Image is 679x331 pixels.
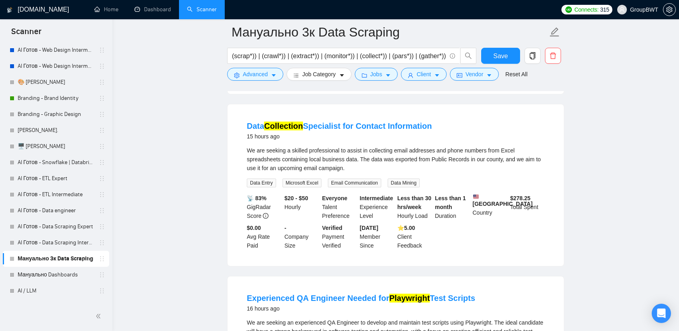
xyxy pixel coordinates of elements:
div: Country [471,194,509,220]
button: Save [481,48,520,64]
input: Search Freelance Jobs... [232,51,446,61]
b: - [285,225,287,231]
div: Member Since [358,223,396,250]
a: AI Готов - Web Design Intermediate минус Development [18,58,94,74]
span: holder [99,175,105,182]
img: logo [7,4,12,16]
a: AI Готов - Snowflake | Databricks [18,154,94,171]
b: Everyone [322,195,348,201]
div: 15 hours ago [247,132,432,141]
b: $ 278.25 [510,195,531,201]
b: ⭐️ 5.00 [397,225,415,231]
b: $0.00 [247,225,261,231]
button: settingAdvancedcaret-down [227,68,283,81]
a: Branding - Brand Identity [18,90,94,106]
span: holder [99,207,105,214]
span: setting [663,6,675,13]
a: 🗄️ [PERSON_NAME] [18,299,94,315]
span: holder [99,223,105,230]
span: copy [525,52,540,59]
span: caret-down [271,72,276,78]
a: Мануально Dashboards [18,267,94,283]
span: holder [99,288,105,294]
mark: Playwright [389,294,430,303]
span: holder [99,111,105,118]
span: holder [99,63,105,69]
a: 🖥️ [PERSON_NAME] [18,138,94,154]
button: search [460,48,476,64]
span: Data Entry [247,179,276,187]
span: Client [417,70,431,79]
span: user [619,7,625,12]
span: bars [293,72,299,78]
span: Microsoft Excel [283,179,321,187]
span: holder [99,143,105,150]
button: userClientcaret-down [401,68,447,81]
a: setting [663,6,676,13]
b: Intermediate [360,195,393,201]
b: Verified [322,225,343,231]
a: Мануально 3к Data Scraping [18,251,94,267]
span: double-left [96,312,104,320]
a: 🎨 [PERSON_NAME] [18,74,94,90]
b: Less than 30 hrs/week [397,195,431,210]
div: Duration [433,194,471,220]
div: Hourly Load [396,194,433,220]
a: DataCollectionSpecialist for Contact Information [247,122,432,130]
span: holder [99,256,105,262]
b: Less than 1 month [435,195,466,210]
div: Experience Level [358,194,396,220]
span: holder [99,240,105,246]
a: homeHome [94,6,118,13]
input: Scanner name... [232,22,548,42]
div: Payment Verified [321,223,358,250]
button: delete [545,48,561,64]
b: [DATE] [360,225,378,231]
span: Connects: [574,5,598,14]
a: AI / LLM [18,283,94,299]
span: Vendor [466,70,483,79]
b: [GEOGRAPHIC_DATA] [473,194,533,207]
span: Save [493,51,508,61]
span: setting [234,72,240,78]
mark: Collection [264,122,303,130]
b: 📡 83% [247,195,266,201]
div: Hourly [283,194,321,220]
span: edit [549,27,560,37]
span: Jobs [370,70,382,79]
a: Experienced QA Engineer Needed forPlaywrightTest Scripts [247,294,475,303]
span: holder [99,191,105,198]
button: idcardVendorcaret-down [450,68,499,81]
span: Email Communication [328,179,381,187]
div: GigRadar Score [245,194,283,220]
a: Branding - Graphic Design [18,106,94,122]
span: 315 [600,5,609,14]
div: Client Feedback [396,223,433,250]
span: info-circle [450,53,455,59]
span: Data Mining [388,179,420,187]
span: holder [99,79,105,85]
span: holder [99,272,105,278]
div: Talent Preference [321,194,358,220]
b: $20 - $50 [285,195,308,201]
a: AI Готов - ETL Expert [18,171,94,187]
div: Total Spent [508,194,546,220]
span: info-circle [263,213,268,219]
span: delete [545,52,561,59]
span: holder [99,95,105,102]
span: Scanner [5,26,48,43]
img: 🇺🇸 [473,194,479,199]
span: holder [99,159,105,166]
img: upwork-logo.png [565,6,572,13]
span: holder [99,47,105,53]
div: Avg Rate Paid [245,223,283,250]
span: Advanced [243,70,268,79]
div: 16 hours ago [247,304,475,313]
span: holder [99,127,105,134]
div: Company Size [283,223,321,250]
span: caret-down [486,72,492,78]
span: caret-down [339,72,345,78]
span: caret-down [434,72,440,78]
a: AI Готов - ETL Intermediate [18,187,94,203]
button: setting [663,3,676,16]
